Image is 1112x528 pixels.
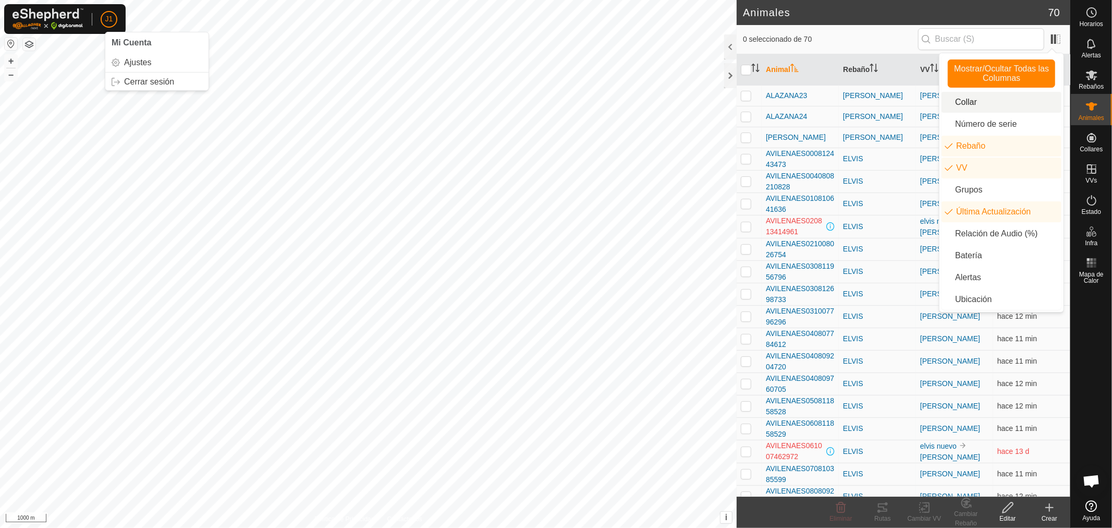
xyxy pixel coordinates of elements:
li: vp.label.vp [942,158,1061,178]
a: Cerrar sesión [105,74,209,90]
img: Logo Gallagher [13,8,83,30]
span: Mapa de Calor [1073,271,1109,284]
span: Mostrar/Ocultar Todas las Columnas [952,64,1050,83]
a: [PERSON_NAME] [920,228,980,236]
span: Alertas [1082,52,1101,58]
th: Animal [762,54,839,86]
span: AVILENAES040809204720 [766,351,835,373]
span: Infra [1085,240,1097,246]
p-sorticon: Activar para ordenar [870,65,878,74]
div: ELVIS [843,153,912,164]
span: AVILENAES021008026754 [766,238,835,260]
span: Ajustes [124,58,151,67]
th: VV [916,54,993,86]
a: [PERSON_NAME] [920,424,980,433]
div: Chat abierto [1076,465,1107,497]
span: 0 seleccionado de 70 [743,34,918,45]
span: VVs [1085,177,1097,184]
div: Cambiar Rebaño [945,509,987,528]
div: Rutas [862,514,903,523]
span: 15 sept 2025, 17:52 [997,470,1037,478]
a: [PERSON_NAME] [920,177,980,185]
a: [PERSON_NAME] [920,154,980,163]
p-sorticon: Activar para ordenar [930,65,938,74]
span: AVILENAES020813414961 [766,215,824,237]
div: ELVIS [843,378,912,389]
button: Restablecer Mapa [5,38,17,50]
a: [PERSON_NAME] [920,453,980,461]
div: Cambiar VV [903,514,945,523]
span: 15 sept 2025, 17:52 [997,334,1037,343]
a: Política de Privacidad [314,514,374,524]
span: 70 [1048,5,1060,20]
p-sorticon: Activar para ordenar [751,65,760,74]
div: ELVIS [843,221,912,232]
p-sorticon: Activar para ordenar [790,65,799,74]
button: – [5,68,17,81]
li: enum.columnList.audioRatio [942,223,1061,244]
button: + [5,55,17,67]
span: AVILENAES040809760705 [766,373,835,395]
a: Contáctenos [387,514,422,524]
li: neckband.label.title [942,92,1061,113]
span: 15 sept 2025, 17:52 [997,357,1037,365]
div: ELVIS [843,446,912,457]
a: [PERSON_NAME] [920,133,980,141]
span: AVILENAES061007462972 [766,440,824,462]
span: [PERSON_NAME] [766,132,826,143]
a: elvis nuevo [920,217,957,225]
span: Cerrar sesión [124,78,174,86]
div: ELVIS [843,491,912,502]
a: [PERSON_NAME] [920,199,980,208]
div: ELVIS [843,244,912,255]
span: J1 [105,14,113,25]
a: [PERSON_NAME] [920,470,980,478]
span: 2 sept 2025, 11:01 [997,447,1030,455]
span: AVILENAES030811956796 [766,261,835,283]
span: 15 sept 2025, 17:51 [997,402,1037,410]
span: AVILENAES0040808210828 [766,171,835,193]
span: AVILENAES080809204713 [766,486,835,508]
a: [PERSON_NAME] [920,312,980,320]
span: ALAZANA24 [766,111,807,122]
a: [PERSON_NAME] [920,267,980,275]
li: mob.label.mob [942,136,1061,157]
a: [PERSON_NAME] [920,112,980,121]
span: AVILENAES000812443473 [766,148,835,170]
span: AVILENAES010810641636 [766,193,835,215]
span: 15 sept 2025, 17:51 [997,492,1037,500]
div: Crear [1029,514,1070,523]
div: [PERSON_NAME] [843,90,912,101]
span: Mi Cuenta [112,38,151,47]
a: [PERSON_NAME] [920,402,980,410]
div: ELVIS [843,469,912,479]
input: Buscar (S) [918,28,1044,50]
a: Ajustes [105,54,209,71]
a: [PERSON_NAME] [920,91,980,100]
li: neckband.label.serialNumber [942,114,1061,135]
span: 15 sept 2025, 17:51 [997,312,1037,320]
div: ELVIS [843,266,912,277]
span: AVILENAES070810385599 [766,463,835,485]
span: 15 sept 2025, 17:52 [997,424,1037,433]
a: [PERSON_NAME] [920,334,980,343]
button: Capas del Mapa [23,38,35,51]
li: common.btn.groups [942,179,1061,200]
a: [PERSON_NAME] [920,290,980,298]
li: common.label.location [942,289,1061,310]
span: i [725,513,727,522]
span: AVILENAES031007796296 [766,306,835,328]
div: Editar [987,514,1029,523]
div: [PERSON_NAME] [843,111,912,122]
button: Mostrar/Ocultar Todas las Columnas [948,59,1055,88]
div: [PERSON_NAME] [843,132,912,143]
img: hasta [959,441,967,450]
span: AVILENAES030812698733 [766,283,835,305]
div: ELVIS [843,198,912,209]
span: Horarios [1080,21,1103,27]
span: AVILENAES050811858528 [766,395,835,417]
a: Ayuda [1071,496,1112,525]
span: ALAZANA23 [766,90,807,101]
